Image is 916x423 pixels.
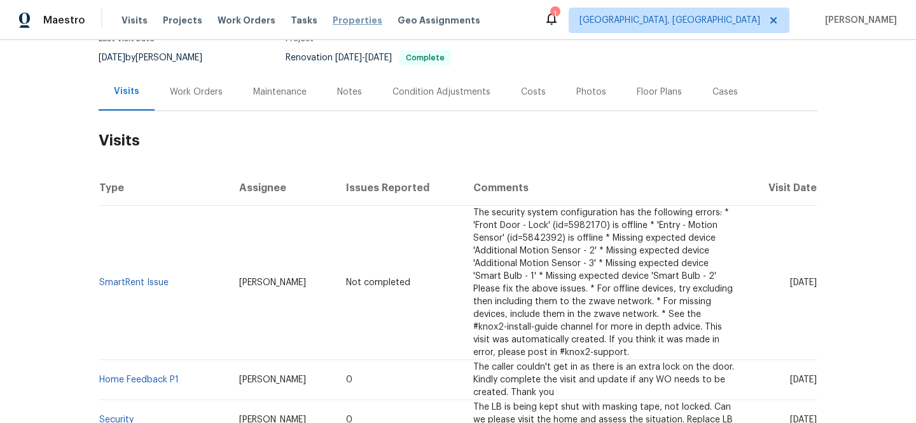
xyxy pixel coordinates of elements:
[346,375,352,384] span: 0
[114,85,139,98] div: Visits
[820,14,897,27] span: [PERSON_NAME]
[398,14,480,27] span: Geo Assignments
[712,86,738,98] div: Cases
[745,170,817,206] th: Visit Date
[291,16,317,25] span: Tasks
[337,86,362,98] div: Notes
[99,50,218,65] div: by [PERSON_NAME]
[121,14,148,27] span: Visits
[637,86,682,98] div: Floor Plans
[286,53,451,62] span: Renovation
[99,53,125,62] span: [DATE]
[99,278,169,287] a: SmartRent Issue
[576,86,606,98] div: Photos
[473,363,734,397] span: The caller couldn't get in as there is an extra lock on the door. Kindly complete the visit and u...
[335,53,362,62] span: [DATE]
[579,14,760,27] span: [GEOGRAPHIC_DATA], [GEOGRAPHIC_DATA]
[790,375,817,384] span: [DATE]
[99,170,229,206] th: Type
[239,375,306,384] span: [PERSON_NAME]
[521,86,546,98] div: Costs
[229,170,336,206] th: Assignee
[99,375,179,384] a: Home Feedback P1
[218,14,275,27] span: Work Orders
[43,14,85,27] span: Maestro
[392,86,490,98] div: Condition Adjustments
[473,208,733,357] span: The security system configuration has the following errors: * 'Front Door - Lock' (id=5982170) is...
[365,53,392,62] span: [DATE]
[346,278,410,287] span: Not completed
[335,53,392,62] span: -
[170,86,223,98] div: Work Orders
[99,111,817,170] h2: Visits
[333,14,382,27] span: Properties
[550,8,559,20] div: 1
[336,170,463,206] th: Issues Reported
[790,278,817,287] span: [DATE]
[253,86,307,98] div: Maintenance
[163,14,202,27] span: Projects
[239,278,306,287] span: [PERSON_NAME]
[401,54,450,62] span: Complete
[463,170,745,206] th: Comments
